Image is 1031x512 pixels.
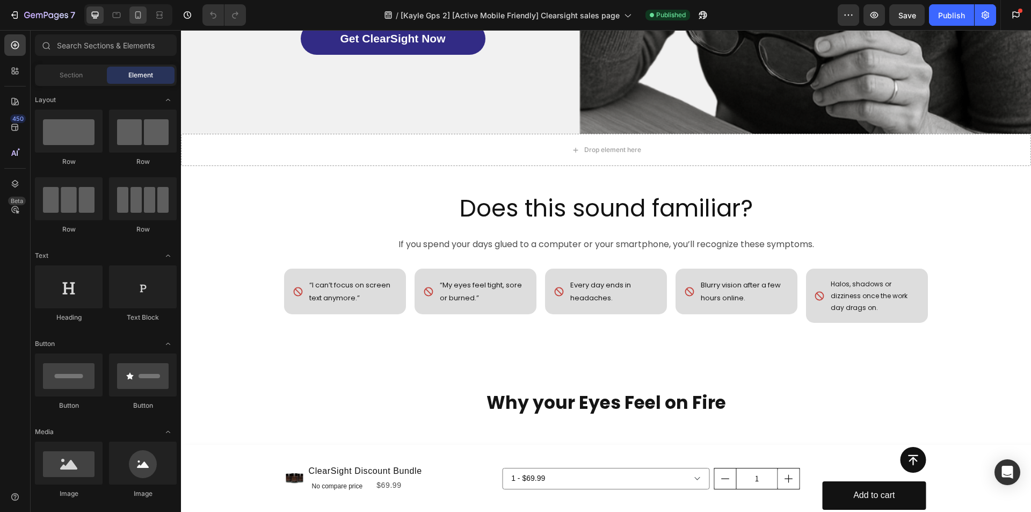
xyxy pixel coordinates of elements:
div: Button [109,401,177,410]
p: “My eyes feel tight, sore or burned.” [259,249,345,274]
p: Every day ends in headaches. [389,249,476,274]
div: Text Block [109,313,177,322]
span: Toggle open [159,423,177,441]
h2: Does this sound familiar? [8,162,842,194]
span: Published [656,10,686,20]
span: / [396,10,398,21]
div: Image [109,489,177,499]
div: Row [109,225,177,234]
div: Row [35,157,103,167]
p: If you spend your days glued to a computer or your smartphone, you’ll recognize these symptoms. [9,207,841,222]
span: Button [35,339,55,349]
span: Toggle open [159,247,177,264]
button: 7 [4,4,80,26]
span: Layout [35,95,56,105]
iframe: Design area [181,30,1031,512]
div: Row [109,157,177,167]
div: Add to cart [672,458,714,473]
button: increment [597,438,619,459]
span: Section [60,70,83,80]
p: Blurry vision after a few hours online. [520,249,606,274]
div: Row [35,225,103,234]
div: Publish [938,10,965,21]
div: Image [35,489,103,499]
div: Drop element here [403,116,460,124]
span: Element [128,70,153,80]
div: Heading [35,313,103,322]
button: decrement [534,438,555,459]
span: Toggle open [159,91,177,109]
span: Save [898,11,916,20]
div: Beta [8,197,26,205]
input: Search Sections & Elements [35,34,177,56]
div: Button [35,401,103,410]
span: Media [35,427,54,437]
div: Undo/Redo [202,4,246,26]
span: [Kayle Gps 2] [Active Mobile Friendly] Clearsight sales page [401,10,620,21]
button: Publish [929,4,974,26]
span: Toggle open [159,335,177,352]
p: Halos, shadows or dizziness once the work day drags on. [650,248,737,283]
div: Open Intercom Messenger [994,459,1020,485]
input: quantity [555,438,597,459]
button: Add to cart [641,451,745,480]
p: “I can’t focus on screen text anymore.” [128,249,215,274]
div: $69.99 [194,449,221,462]
div: 450 [10,114,26,123]
p: 7 [70,9,75,21]
span: Text [35,251,48,261]
button: Save [889,4,925,26]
